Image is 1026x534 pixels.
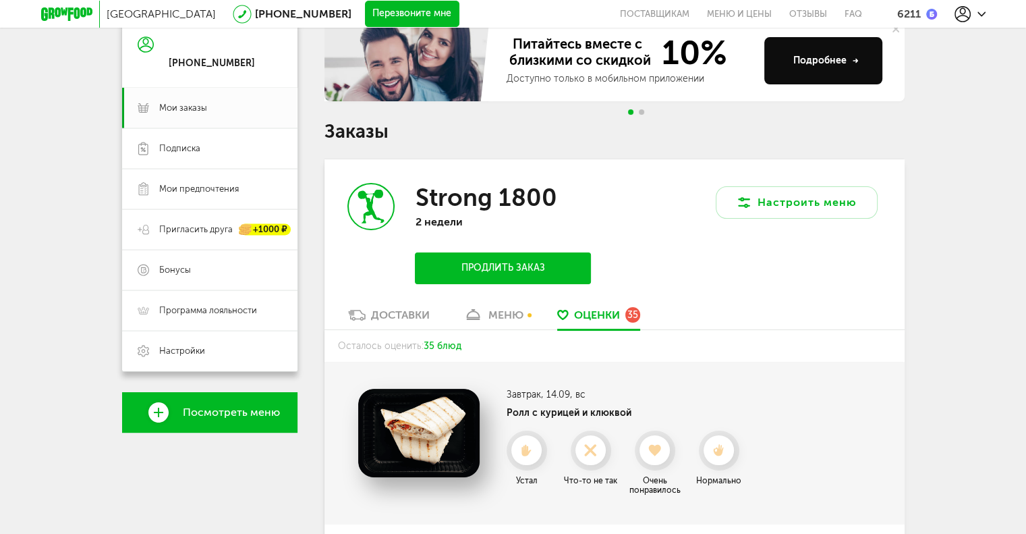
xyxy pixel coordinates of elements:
button: Продлить заказ [415,252,590,284]
span: Посмотреть меню [183,406,280,419]
span: Оценки [574,309,620,321]
div: Устал [496,476,557,485]
span: Настройки [159,345,205,357]
button: Подробнее [764,37,882,84]
div: 35 [625,307,640,322]
div: 6211 [897,7,921,20]
a: Подписка [122,128,297,169]
span: 10% [654,36,727,70]
a: Пригласить друга +1000 ₽ [122,209,297,250]
a: меню [457,308,530,329]
div: Нормально [689,476,749,485]
img: Ролл с курицей и клюквой [358,389,480,477]
span: Мои предпочтения [159,183,239,195]
span: Go to slide 2 [639,109,644,115]
img: bonus_b.cdccf46.png [926,9,937,20]
h3: Завтрак [507,389,749,400]
a: Мои предпочтения [122,169,297,209]
span: Питайтесь вместе с близкими со скидкой [507,36,654,70]
div: меню [488,309,523,321]
button: Перезвоните мне [365,1,459,28]
img: family-banner.579af9d.jpg [324,20,493,101]
h4: Ролл с курицей и клюквой [507,407,749,419]
a: Настройки [122,331,297,371]
h1: Заказы [324,123,905,140]
div: [PHONE_NUMBER] [169,57,255,70]
div: Осталось оценить: [324,330,905,362]
span: Мои заказы [159,102,207,114]
span: [GEOGRAPHIC_DATA] [107,7,216,20]
p: 2 недели [415,215,590,228]
a: [PHONE_NUMBER] [255,7,351,20]
span: Подписка [159,142,200,155]
a: Посмотреть меню [122,392,297,433]
a: Оценки 35 [550,308,647,329]
a: Бонусы [122,250,297,290]
span: Бонусы [159,264,191,276]
div: Доступно только в мобильном приложении [507,72,753,86]
a: Доставки [341,308,436,329]
div: Доставки [371,309,430,321]
span: Программа лояльности [159,304,257,317]
div: Подробнее [793,54,859,68]
div: Что-то не так [561,476,621,485]
span: Go to slide 1 [628,109,633,115]
a: Мои заказы [122,88,297,128]
h3: Strong 1800 [415,183,557,212]
div: Очень понравилось [625,476,685,495]
a: Программа лояльности [122,290,297,331]
span: Пригласить друга [159,223,233,236]
span: , 14.09, вс [541,389,586,400]
button: Настроить меню [716,186,878,219]
span: 35 блюд [423,340,461,352]
div: +1000 ₽ [239,224,291,236]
